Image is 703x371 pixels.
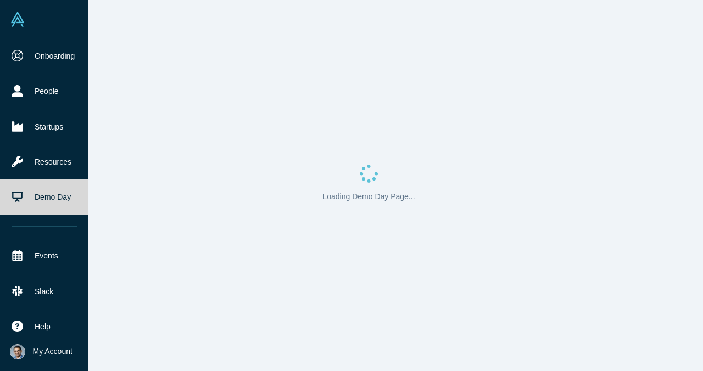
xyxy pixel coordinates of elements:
img: VP Singh's Account [10,344,25,359]
img: Alchemist Vault Logo [10,12,25,27]
span: My Account [33,346,72,357]
button: My Account [10,344,72,359]
p: Loading Demo Day Page... [322,191,415,203]
span: Help [35,321,51,333]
